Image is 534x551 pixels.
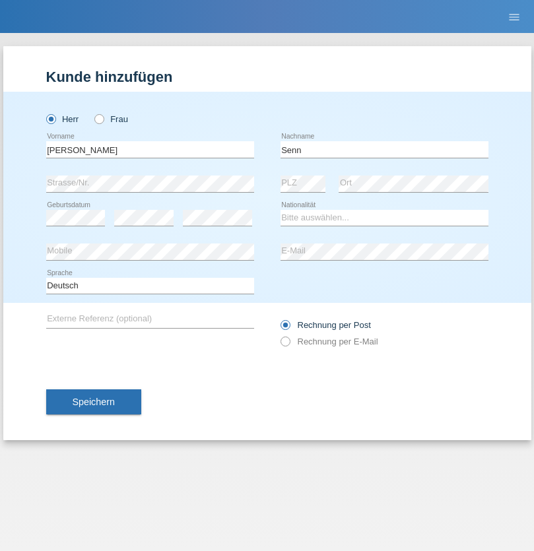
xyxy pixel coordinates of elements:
[281,337,378,346] label: Rechnung per E-Mail
[281,320,371,330] label: Rechnung per Post
[508,11,521,24] i: menu
[281,337,289,353] input: Rechnung per E-Mail
[501,13,527,20] a: menu
[46,114,79,124] label: Herr
[46,69,488,85] h1: Kunde hinzufügen
[94,114,103,123] input: Frau
[94,114,128,124] label: Frau
[46,114,55,123] input: Herr
[46,389,141,414] button: Speichern
[73,397,115,407] span: Speichern
[281,320,289,337] input: Rechnung per Post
